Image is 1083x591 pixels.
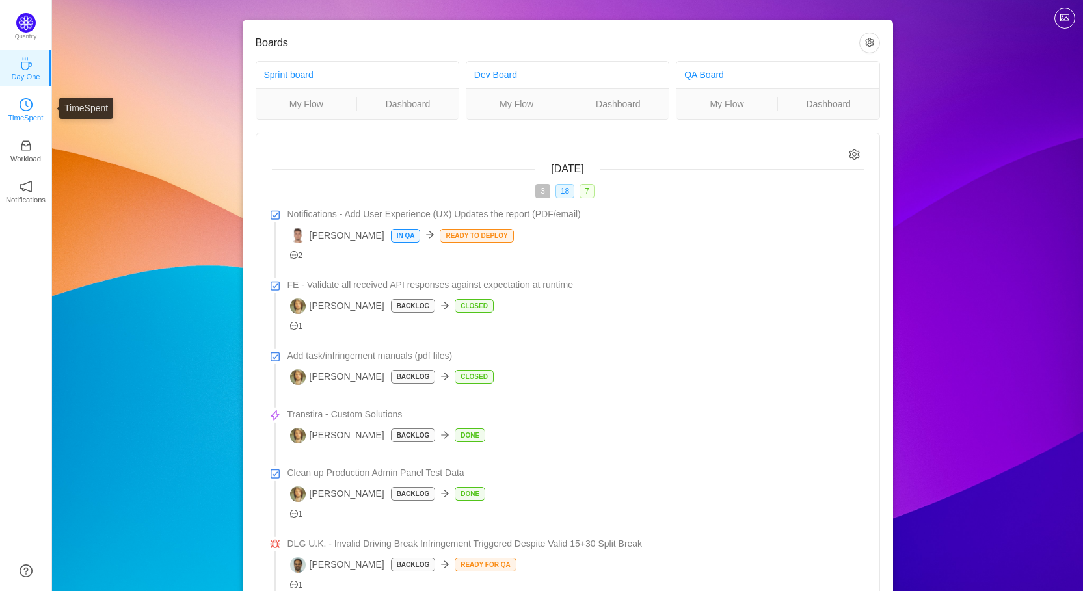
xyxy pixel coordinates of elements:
i: icon: clock-circle [20,98,33,111]
span: [PERSON_NAME] [290,428,384,443]
i: icon: arrow-right [440,301,449,310]
i: icon: arrow-right [440,372,449,381]
span: [PERSON_NAME] [290,557,384,573]
span: Transtira - Custom Solutions [287,408,403,421]
span: 1 [290,510,303,519]
p: Backlog [392,429,435,441]
a: Dashboard [357,97,459,111]
i: icon: arrow-right [440,560,449,569]
i: icon: message [290,581,299,589]
a: Clean up Production Admin Panel Test Data [287,466,864,480]
span: Clean up Production Admin Panel Test Data [287,466,464,480]
span: [PERSON_NAME] [290,298,384,314]
span: 1 [290,322,303,331]
a: FE - Validate all received API responses against expectation at runtime [287,278,864,292]
p: Ready to Deploy [440,230,513,242]
a: Dashboard [567,97,669,111]
span: [PERSON_NAME] [290,369,384,385]
i: icon: message [290,510,299,518]
p: Notifications [6,194,46,205]
a: My Flow [676,97,777,111]
img: VV [290,228,306,243]
i: icon: arrow-right [425,230,435,239]
button: icon: picture [1054,8,1075,29]
a: My Flow [466,97,567,111]
p: Done [455,488,485,500]
p: Day One [11,71,40,83]
p: TimeSpent [8,112,44,124]
a: icon: coffeeDay One [20,61,33,74]
a: Dev Board [474,70,517,80]
span: [PERSON_NAME] [290,486,384,502]
img: Quantify [16,13,36,33]
span: 2 [290,251,303,260]
p: Done [455,429,485,441]
span: 18 [555,184,574,198]
p: Backlog [392,371,435,383]
p: Backlog [392,488,435,500]
p: Ready for QA [455,558,516,571]
a: icon: question-circle [20,564,33,577]
i: icon: message [290,322,299,330]
i: icon: setting [849,149,860,160]
i: icon: arrow-right [440,489,449,498]
p: Closed [455,371,493,383]
a: icon: inboxWorkload [20,143,33,156]
a: My Flow [256,97,357,111]
img: SS [290,369,306,385]
i: icon: notification [20,180,33,193]
a: icon: clock-circleTimeSpent [20,102,33,115]
a: Dashboard [778,97,879,111]
a: DLG U.K. - Invalid Driving Break Infringement Triggered Despite Valid 15+30 Split Break [287,537,864,551]
button: icon: setting [859,33,880,53]
img: SS [290,486,306,502]
h3: Boards [256,36,859,49]
a: Notifications - Add User Experience (UX) Updates the report (PDF/email) [287,207,864,221]
p: Backlog [392,300,435,312]
span: 1 [290,581,303,590]
p: Workload [10,153,41,164]
span: Notifications - Add User Experience (UX) Updates the report (PDF/email) [287,207,581,221]
i: icon: coffee [20,57,33,70]
span: [PERSON_NAME] [290,228,384,243]
span: FE - Validate all received API responses against expectation at runtime [287,278,573,292]
p: Quantify [15,33,37,42]
a: icon: notificationNotifications [20,184,33,197]
a: Sprint board [264,70,314,80]
a: QA Board [684,70,724,80]
span: Add task/infringement manuals (pdf files) [287,349,453,363]
span: 7 [580,184,595,198]
span: [DATE] [551,163,583,174]
img: VP [290,557,306,573]
p: Backlog [392,558,435,571]
i: icon: message [290,251,299,259]
span: DLG U.K. - Invalid Driving Break Infringement Triggered Despite Valid 15+30 Split Break [287,537,643,551]
p: In QA [392,230,420,242]
p: Closed [455,300,493,312]
img: SS [290,428,306,443]
i: icon: arrow-right [440,430,449,440]
span: 3 [535,184,550,198]
a: Transtira - Custom Solutions [287,408,864,421]
img: SS [290,298,306,314]
i: icon: inbox [20,139,33,152]
a: Add task/infringement manuals (pdf files) [287,349,864,363]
